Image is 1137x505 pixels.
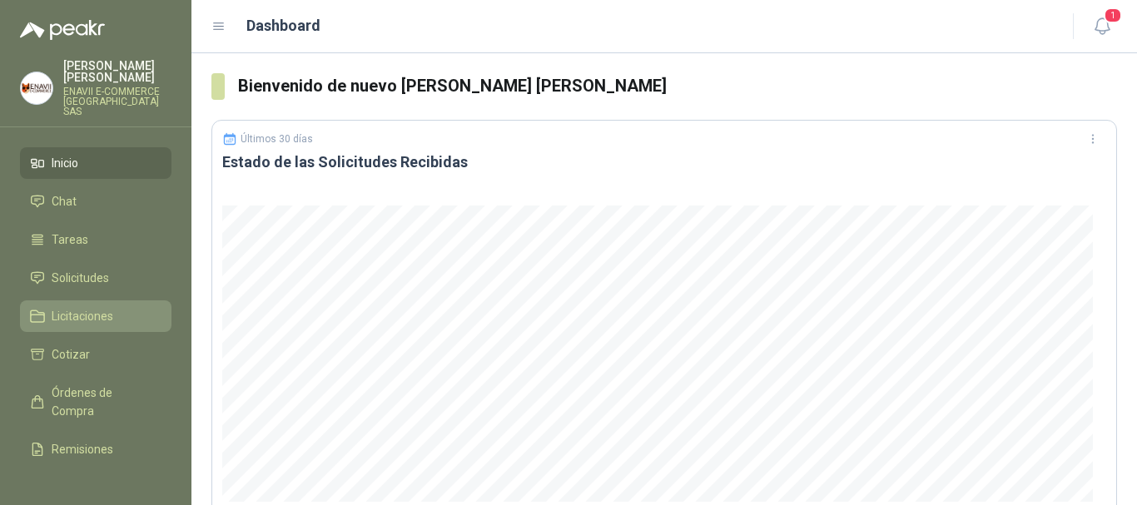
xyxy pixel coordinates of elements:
[222,152,1106,172] h3: Estado de las Solicitudes Recibidas
[52,345,90,364] span: Cotizar
[20,147,171,179] a: Inicio
[20,377,171,427] a: Órdenes de Compra
[52,384,156,420] span: Órdenes de Compra
[20,300,171,332] a: Licitaciones
[52,154,78,172] span: Inicio
[52,440,113,458] span: Remisiones
[20,224,171,255] a: Tareas
[20,433,171,465] a: Remisiones
[241,133,313,145] p: Últimos 30 días
[21,72,52,104] img: Company Logo
[52,230,88,249] span: Tareas
[63,60,171,83] p: [PERSON_NAME] [PERSON_NAME]
[238,73,1117,99] h3: Bienvenido de nuevo [PERSON_NAME] [PERSON_NAME]
[20,20,105,40] img: Logo peakr
[20,262,171,294] a: Solicitudes
[1087,12,1117,42] button: 1
[246,14,320,37] h1: Dashboard
[20,339,171,370] a: Cotizar
[52,192,77,210] span: Chat
[20,186,171,217] a: Chat
[52,307,113,325] span: Licitaciones
[52,269,109,287] span: Solicitudes
[63,87,171,116] p: ENAVII E-COMMERCE [GEOGRAPHIC_DATA] SAS
[1104,7,1122,23] span: 1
